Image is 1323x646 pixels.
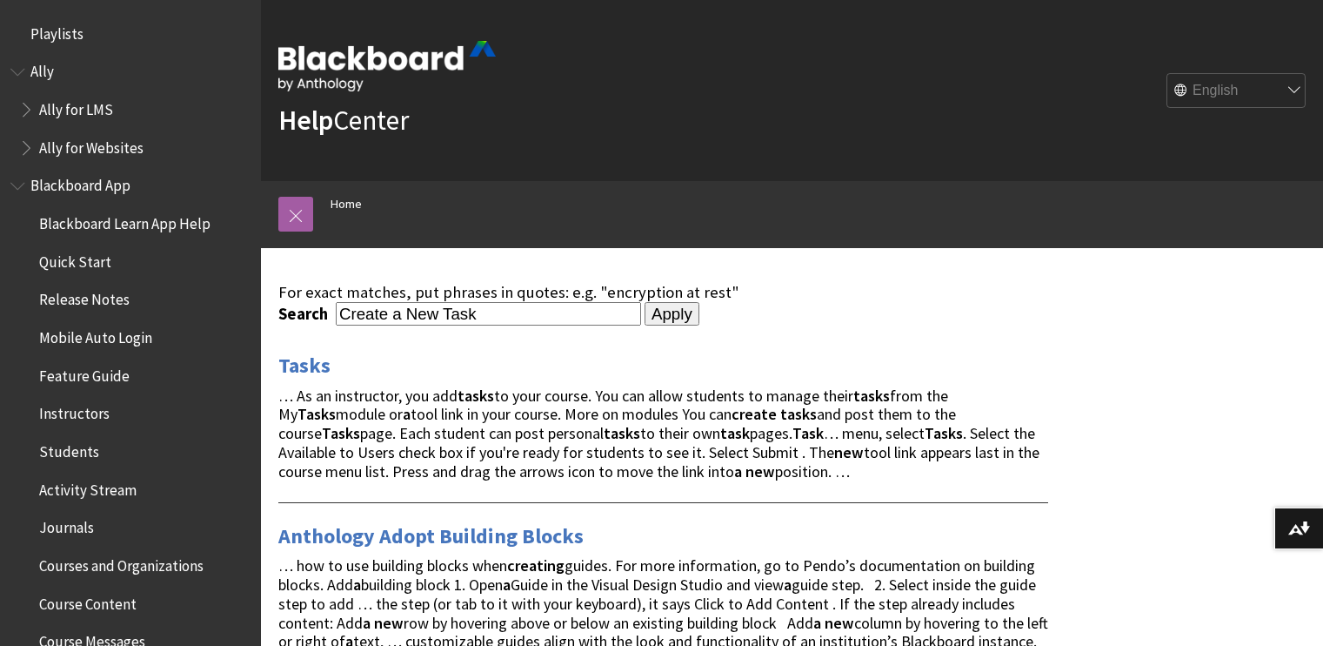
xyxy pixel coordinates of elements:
[1167,74,1306,109] select: Site Language Selector
[834,442,864,462] strong: new
[39,323,152,347] span: Mobile Auto Login
[39,475,137,499] span: Activity Stream
[39,286,130,309] span: Release Notes
[30,57,54,81] span: Ally
[507,555,565,575] strong: creating
[745,461,775,481] strong: new
[39,209,210,232] span: Blackboard Learn App Help
[331,193,362,215] a: Home
[363,613,371,633] strong: a
[322,423,360,443] strong: Tasks
[39,437,99,461] span: Students
[780,404,817,424] strong: tasks
[39,361,130,385] span: Feature Guide
[278,103,409,138] a: HelpCenter
[39,133,144,157] span: Ally for Websites
[813,613,821,633] strong: a
[278,41,496,91] img: Blackboard by Anthology
[792,423,824,443] strong: Task
[10,19,251,49] nav: Book outline for Playlists
[39,589,137,613] span: Course Content
[353,575,361,595] strong: a
[278,522,584,550] a: Anthology Adopt Building Blocks
[39,400,110,423] span: Instructors
[278,352,331,380] a: Tasks
[278,304,332,324] label: Search
[853,386,890,406] strong: tasks
[374,613,404,633] strong: new
[10,57,251,163] nav: Book outline for Anthology Ally Help
[30,19,84,43] span: Playlists
[503,575,511,595] strong: a
[278,386,1039,481] span: … As an instructor, you add to your course. You can allow students to manage their from the My mo...
[734,461,742,481] strong: a
[403,404,411,424] strong: a
[297,404,336,424] strong: Tasks
[39,247,111,271] span: Quick Start
[39,551,204,575] span: Courses and Organizations
[732,404,777,424] strong: create
[720,423,750,443] strong: task
[925,423,963,443] strong: Tasks
[458,386,494,406] strong: tasks
[30,172,130,195] span: Blackboard App
[278,103,333,138] strong: Help
[784,575,792,595] strong: a
[604,423,640,443] strong: tasks
[645,302,699,326] input: Apply
[39,514,94,537] span: Journals
[825,613,854,633] strong: new
[39,95,113,118] span: Ally for LMS
[278,283,1048,302] div: For exact matches, put phrases in quotes: e.g. "encryption at rest"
